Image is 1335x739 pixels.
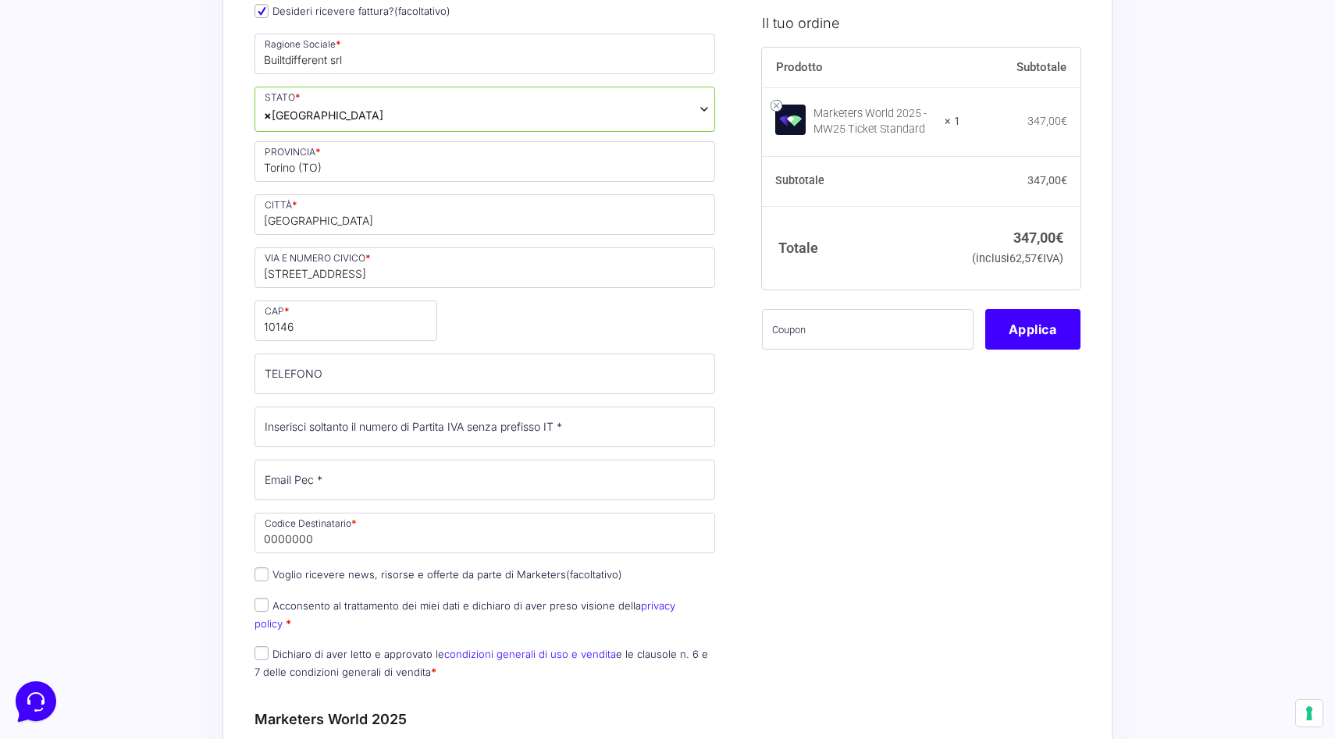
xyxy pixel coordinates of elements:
span: € [1037,252,1043,265]
input: CAP * [255,300,437,341]
input: Ragione Sociale * [255,34,715,74]
th: Totale [762,206,961,290]
button: Home [12,501,109,537]
span: Italia [255,87,715,132]
th: Subtotale [960,47,1080,87]
input: Dichiaro di aver letto e approvato lecondizioni generali di uso e venditae le clausole n. 6 e 7 d... [255,646,269,660]
span: (facoltativo) [394,5,450,17]
span: € [1061,174,1067,187]
label: Acconsento al trattamento dei miei dati e dichiaro di aver preso visione della [255,599,675,630]
input: Inserisci soltanto il numero di Partita IVA senza prefisso IT * [255,407,715,447]
bdi: 347,00 [1013,229,1063,245]
span: Inizia una conversazione [101,140,230,153]
label: Dichiaro di aver letto e approvato le e le clausole n. 6 e 7 delle condizioni generali di vendita [255,648,708,678]
span: Italia [264,107,383,123]
small: (inclusi IVA) [972,252,1063,265]
img: Marketers World 2025 - MW25 Ticket Standard [775,104,806,134]
span: Trova una risposta [25,194,122,206]
span: Le tue conversazioni [25,62,133,75]
p: Aiuto [240,523,263,537]
img: dark [50,87,81,119]
button: Applica [985,309,1080,350]
button: Le tue preferenze relative al consenso per le tecnologie di tracciamento [1296,700,1323,727]
input: Cerca un articolo... [35,227,255,243]
input: CITTÀ * [255,194,715,235]
input: PROVINCIA * [255,141,715,182]
div: Marketers World 2025 - MW25 Ticket Standard [813,106,935,137]
img: dark [25,87,56,119]
input: Acconsento al trattamento dei miei dati e dichiaro di aver preso visione dellaprivacy policy [255,598,269,612]
iframe: Customerly Messenger Launcher [12,678,59,725]
input: Email Pec * [255,460,715,500]
bdi: 347,00 [1027,115,1067,127]
input: Voglio ricevere news, risorse e offerte da parte di Marketers(facoltativo) [255,567,269,581]
a: Apri Centro Assistenza [166,194,287,206]
p: Home [47,523,73,537]
button: Aiuto [204,501,300,537]
p: Messaggi [135,523,177,537]
img: dark [75,87,106,119]
span: € [1056,229,1063,245]
input: Codice Destinatario * [255,513,715,553]
button: Messaggi [109,501,205,537]
th: Prodotto [762,47,961,87]
strong: × 1 [945,114,960,130]
input: TELEFONO [255,354,715,394]
h3: Il tuo ordine [762,12,1080,33]
h2: Ciao da Marketers 👋 [12,12,262,37]
label: Desideri ricevere fattura? [255,5,450,17]
a: condizioni generali di uso e vendita [444,648,616,660]
span: € [1061,115,1067,127]
h3: Marketers World 2025 [255,709,715,730]
button: Inizia una conversazione [25,131,287,162]
span: × [264,107,272,123]
span: 62,57 [1009,252,1043,265]
bdi: 347,00 [1027,174,1067,187]
th: Subtotale [762,156,961,206]
input: VIA E NUMERO CIVICO * [255,247,715,288]
label: Voglio ricevere news, risorse e offerte da parte di Marketers [255,568,622,581]
input: Desideri ricevere fattura?(facoltativo) [255,4,269,18]
input: Coupon [762,309,974,350]
span: (facoltativo) [566,568,622,581]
